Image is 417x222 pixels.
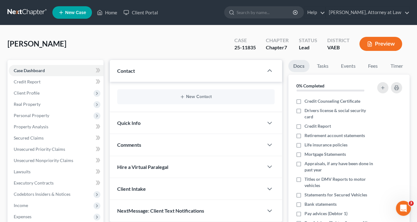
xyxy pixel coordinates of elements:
iframe: Intercom live chat [396,201,411,216]
a: Tasks [312,60,333,72]
span: Credit Counseling Certificate [304,98,360,104]
a: Secured Claims [9,132,103,144]
span: Codebtors Insiders & Notices [14,191,70,197]
a: Executory Contracts [9,177,103,189]
span: NextMessage: Client Text Notifications [117,208,204,214]
span: Mortgage Statements [304,151,346,157]
strong: 0% Completed [296,83,324,88]
a: Property Analysis [9,121,103,132]
span: 7 [284,44,287,50]
span: Credit Report [304,123,331,129]
span: Appraisals, if any have been done in past year [304,160,374,173]
span: Quick Info [117,120,141,126]
div: Chapter [266,37,289,44]
span: Retirement account statements [304,132,365,139]
div: 25-11835 [234,44,256,51]
a: [PERSON_NAME], Attorney at Law [326,7,409,18]
input: Search by name... [237,7,294,18]
span: Titles or DMV Reports to motor vehicles [304,176,374,189]
div: District [327,37,349,44]
div: VAEB [327,44,349,51]
span: 3 [409,201,414,206]
span: Credit Report [14,79,41,84]
a: Events [336,60,361,72]
a: Credit Report [9,76,103,87]
a: Help [304,7,325,18]
span: Income [14,203,28,208]
span: Lawsuits [14,169,31,174]
a: Home [94,7,120,18]
span: Hire a Virtual Paralegal [117,164,168,170]
span: Comments [117,142,141,148]
span: Expenses [14,214,31,219]
a: Docs [288,60,309,72]
span: Drivers license & social security card [304,107,374,120]
button: New Contact [122,94,270,99]
div: Lead [299,44,317,51]
span: Client Profile [14,90,40,96]
a: Unsecured Priority Claims [9,144,103,155]
span: Executory Contracts [14,180,54,185]
span: Unsecured Priority Claims [14,146,65,152]
a: Timer [386,60,408,72]
div: Case [234,37,256,44]
span: Contact [117,68,135,74]
span: Personal Property [14,113,49,118]
span: Life insurance policies [304,142,347,148]
span: Pay advices (Debtor 1) [304,210,347,217]
span: Case Dashboard [14,68,45,73]
span: New Case [65,10,86,15]
a: Fees [363,60,383,72]
span: Client Intake [117,186,146,192]
a: Unsecured Nonpriority Claims [9,155,103,166]
span: Real Property [14,101,41,107]
a: Client Portal [120,7,161,18]
div: Status [299,37,317,44]
a: Case Dashboard [9,65,103,76]
span: [PERSON_NAME] [7,39,66,48]
span: Secured Claims [14,135,44,141]
span: Unsecured Nonpriority Claims [14,158,73,163]
span: Statements for Secured Vehicles [304,192,367,198]
span: Bank statements [304,201,337,207]
span: Property Analysis [14,124,48,129]
button: Preview [359,37,402,51]
div: Chapter [266,44,289,51]
a: Lawsuits [9,166,103,177]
